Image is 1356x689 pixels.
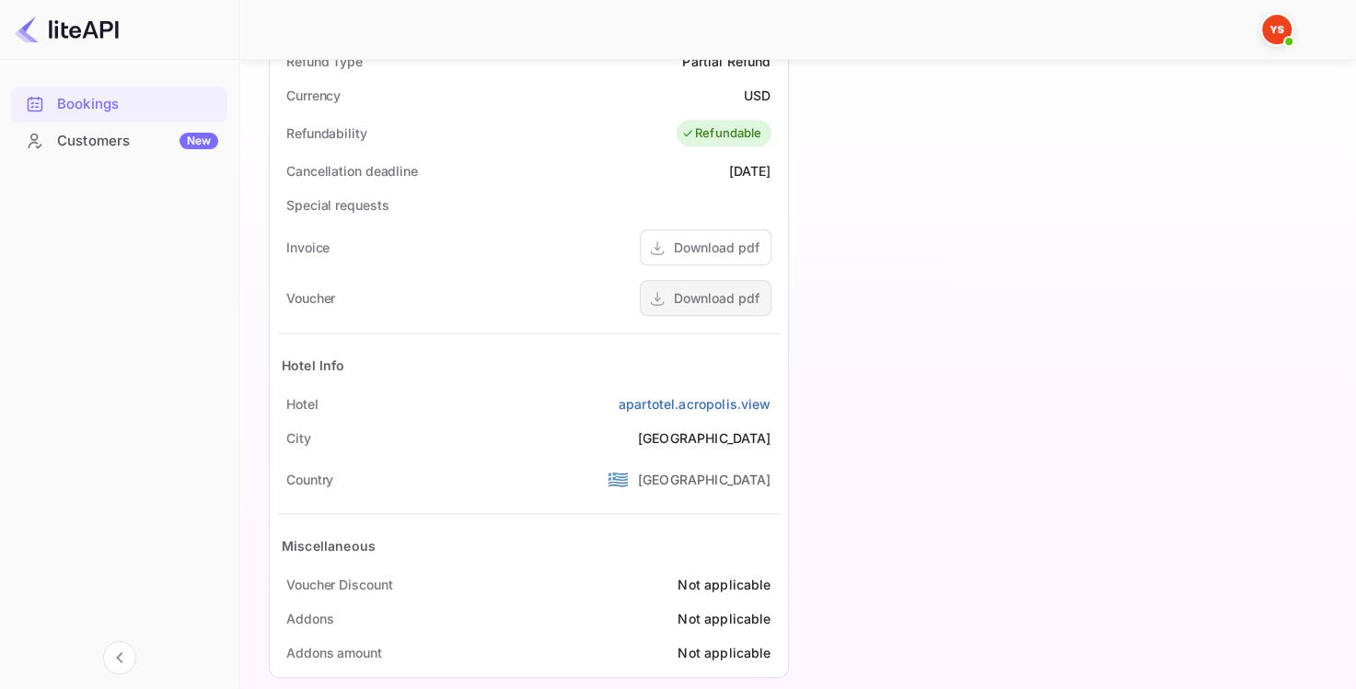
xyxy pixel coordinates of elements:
[682,52,771,71] div: Partial Refund
[286,609,333,628] div: Addons
[286,394,319,414] div: Hotel
[286,238,330,257] div: Invoice
[286,195,388,215] div: Special requests
[678,609,771,628] div: Not applicable
[286,575,392,594] div: Voucher Discount
[744,86,771,105] div: USD
[286,52,363,71] div: Refund Type
[282,536,376,555] div: Miscellaneous
[674,288,759,308] div: Download pdf
[286,86,341,105] div: Currency
[619,394,771,414] a: apartotel.acropolis.view
[286,470,333,489] div: Country
[11,87,227,123] div: Bookings
[15,15,119,44] img: LiteAPI logo
[286,123,367,143] div: Refundability
[608,462,629,496] span: United States
[1262,15,1292,44] img: Yandex Support
[674,238,759,257] div: Download pdf
[678,643,771,662] div: Not applicable
[57,131,218,152] div: Customers
[11,87,227,121] a: Bookings
[729,161,771,181] div: [DATE]
[286,288,335,308] div: Voucher
[286,428,311,448] div: City
[681,124,762,143] div: Refundable
[638,470,771,489] div: [GEOGRAPHIC_DATA]
[11,123,227,159] div: CustomersNew
[286,161,418,181] div: Cancellation deadline
[57,94,218,115] div: Bookings
[282,356,345,375] div: Hotel Info
[678,575,771,594] div: Not applicable
[103,641,136,674] button: Collapse navigation
[180,133,218,149] div: New
[11,123,227,158] a: CustomersNew
[638,428,771,448] div: [GEOGRAPHIC_DATA]
[286,643,382,662] div: Addons amount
